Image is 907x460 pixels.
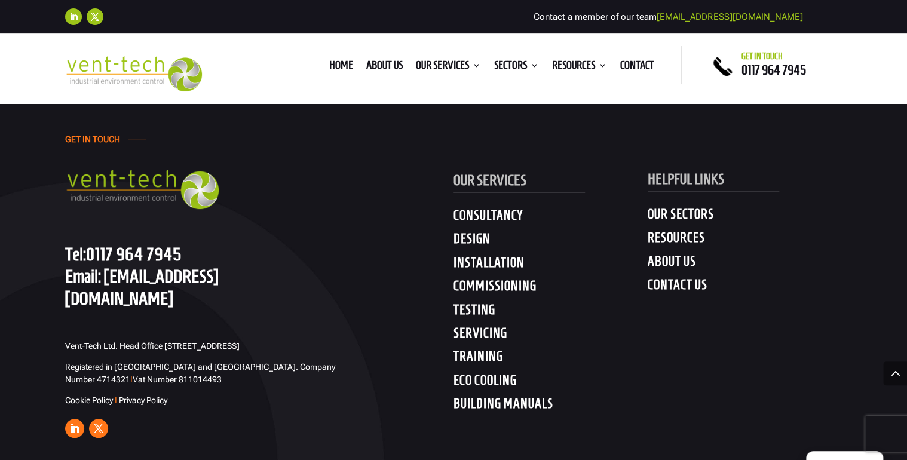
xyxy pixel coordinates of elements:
a: Follow on X [87,8,103,25]
h4: OUR SECTORS [648,206,842,228]
h4: ABOUT US [648,253,842,275]
a: Resources [552,61,607,74]
a: About us [366,61,403,74]
a: [EMAIL_ADDRESS][DOMAIN_NAME] [65,266,219,308]
a: Privacy Policy [119,395,167,405]
h4: TESTING [453,302,648,323]
a: [EMAIL_ADDRESS][DOMAIN_NAME] [657,11,802,22]
h4: CONTACT US [648,277,842,298]
h4: RESOURCES [648,229,842,251]
h4: BUILDING MANUALS [453,395,648,417]
span: Vent-Tech Ltd. Head Office [STREET_ADDRESS] [65,341,240,351]
h4: ECO COOLING [453,372,648,394]
h4: DESIGN [453,231,648,252]
span: Get in touch [741,51,782,61]
a: Follow on LinkedIn [65,8,82,25]
span: Tel: [65,244,86,264]
a: Contact [620,61,654,74]
span: OUR SERVICES [453,172,526,188]
img: 2023-09-27T08_35_16.549ZVENT-TECH---Clear-background [65,56,202,91]
span: Email: [65,266,101,286]
a: 0117 964 7945 [741,63,805,77]
h4: SERVICING [453,325,648,346]
a: Home [329,61,353,74]
span: Registered in [GEOGRAPHIC_DATA] and [GEOGRAPHIC_DATA]. Company Number 4714321 Vat Number 811014493 [65,362,335,384]
h4: INSTALLATION [453,254,648,276]
a: Follow on LinkedIn [65,419,84,438]
a: Tel:0117 964 7945 [65,244,182,264]
a: Sectors [494,61,539,74]
span: Contact a member of our team [534,11,802,22]
span: I [130,375,133,384]
h4: CONSULTANCY [453,207,648,229]
span: HELPFUL LINKS [648,171,724,187]
h4: COMMISSIONING [453,278,648,299]
a: Cookie Policy [65,395,113,405]
h4: TRAINING [453,348,648,370]
h4: GET IN TOUCH [65,134,120,151]
a: Follow on X [89,419,108,438]
span: I [115,395,117,405]
a: Our Services [416,61,481,74]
